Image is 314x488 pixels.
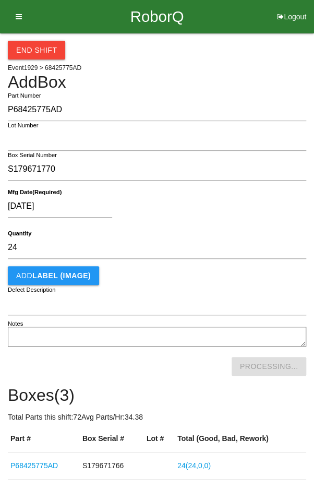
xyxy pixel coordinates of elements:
[8,189,62,196] b: Mfg Date (Required)
[175,425,306,453] th: Total (Good, Bad, Rework)
[32,271,91,280] b: LABEL (IMAGE)
[8,121,39,130] label: Lot Number
[8,319,23,328] label: Notes
[80,453,144,480] td: S179671766
[8,195,112,218] input: Pick a Date
[8,236,306,259] input: Required
[8,73,306,91] h4: Add Box
[8,412,306,423] p: Total Parts this shift: 72 Avg Parts/Hr: 34.38
[8,151,57,160] label: Box Serial Number
[10,461,58,470] a: P68425775AD
[8,386,306,404] h4: Boxes ( 3 )
[8,266,99,285] button: AddLABEL (IMAGE)
[8,425,80,453] th: Part #
[8,285,56,294] label: Defect Description
[8,64,81,72] span: Event 1929 > 68425775AD
[8,99,306,121] input: Required
[144,425,175,453] th: Lot #
[80,425,144,453] th: Box Serial #
[8,158,306,181] input: Required
[8,41,65,59] button: End Shift
[8,91,41,100] label: Part Number
[177,461,211,470] a: 24(24,0,0)
[8,230,31,237] b: Quantity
